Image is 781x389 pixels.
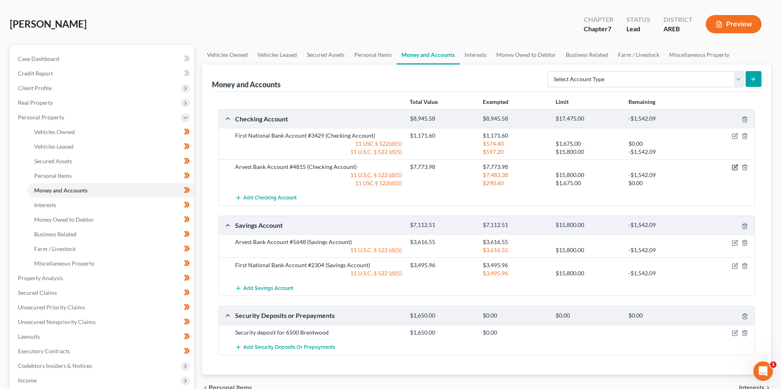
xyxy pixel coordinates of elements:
div: $7,483.38 [479,171,552,179]
div: $15,800.00 [552,269,624,277]
a: Secured Claims [11,285,194,300]
a: Executory Contracts [11,344,194,359]
a: Business Related [28,227,194,242]
button: Add Security Deposits or Prepayments [235,340,335,355]
div: $574.40 [479,140,552,148]
div: First National Bank Account #3429 (Checking Account) [231,132,406,140]
div: Arvest Bank Account #5648 (Savings Account) [231,238,406,246]
div: $0.00 [624,140,697,148]
div: $3,616.55 [406,238,479,246]
span: Miscellaneous Property [34,260,94,267]
div: 11 U.S.C. § 522 (d)(5) [231,246,406,254]
a: Miscellaneous Property [28,256,194,271]
div: Chapter [584,24,613,34]
a: Unsecured Priority Claims [11,300,194,315]
div: $1,650.00 [406,312,479,320]
div: $15,800.00 [552,221,624,229]
div: -$1,542.09 [624,269,697,277]
div: $7,773.98 [479,163,552,171]
span: Unsecured Priority Claims [18,304,85,311]
div: $3,616.55 [479,238,552,246]
a: Money and Accounts [28,183,194,198]
a: Money Owed to Debtor [491,45,561,65]
div: Security deposit for 6500 Brentwood [231,328,406,337]
div: $3,616.55 [479,246,552,254]
div: $0.00 [479,312,552,320]
div: Arvest Bank Account #4815 (Checking Account) [231,163,406,171]
div: $290.60 [479,179,552,187]
div: Checking Account [231,115,406,123]
div: $15,800.00 [552,171,624,179]
div: $8,945.58 [479,115,552,123]
a: Vehicles Leased [253,45,302,65]
a: Secured Assets [302,45,349,65]
a: Business Related [561,45,613,65]
div: $0.00 [624,179,697,187]
a: Lawsuits [11,329,194,344]
div: $15,800.00 [552,246,624,254]
strong: Exempted [483,98,508,105]
span: Add Checking Account [243,195,297,201]
a: Interests [460,45,491,65]
span: Money and Accounts [34,187,87,194]
span: Lawsuits [18,333,40,340]
div: $0.00 [479,328,552,337]
div: $17,475.00 [552,115,624,123]
span: Business Related [34,231,76,238]
span: Real Property [18,99,53,106]
strong: Total Value [410,98,438,105]
a: Money Owed to Debtor [28,212,194,227]
span: 1 [770,361,777,368]
span: Secured Claims [18,289,57,296]
span: Personal Property [18,114,64,121]
a: Case Dashboard [11,52,194,66]
span: Interests [34,201,56,208]
span: Property Analysis [18,274,63,281]
div: $7,773.98 [406,163,479,171]
button: Preview [706,15,761,33]
span: Income [18,377,37,384]
div: $7,112.51 [479,221,552,229]
a: Personal Items [349,45,397,65]
strong: Limit [556,98,569,105]
div: $3,495.96 [479,269,552,277]
span: Credit Report [18,70,53,77]
span: Add Savings Account [243,285,293,292]
span: Unsecured Nonpriority Claims [18,318,96,325]
span: Codebtors Insiders & Notices [18,362,92,369]
div: -$1,542.09 [624,221,697,229]
button: Add Checking Account [235,190,297,205]
div: $8,945.58 [406,115,479,123]
div: $3,495.96 [479,261,552,269]
div: $1,171.60 [406,132,479,140]
a: Secured Assets [28,154,194,169]
div: $1,675.00 [552,140,624,148]
a: Personal Items [28,169,194,183]
div: Chapter [584,15,613,24]
a: Money and Accounts [397,45,460,65]
span: 7 [608,25,611,32]
span: Money Owed to Debtor [34,216,94,223]
a: Farm / Livestock [28,242,194,256]
a: Property Analysis [11,271,194,285]
button: Add Savings Account [235,281,293,296]
div: District [663,15,693,24]
div: $7,112.51 [406,221,479,229]
a: Farm / Livestock [613,45,664,65]
div: First National Bank Account #2304 (Savings Account) [231,261,406,269]
div: 11 U.S.C. § 522 (d)(5) [231,269,406,277]
div: 11 U.S.C. § 522 (d)(5) [231,148,406,156]
span: [PERSON_NAME] [10,18,87,30]
div: $1,171.60 [479,132,552,140]
div: -$1,542.09 [624,246,697,254]
div: AREB [663,24,693,34]
div: -$1,542.09 [624,115,697,123]
div: Savings Account [231,221,406,229]
div: 11 USC § 522(d)(5) [231,140,406,148]
div: 11 USC § 522(d)(5) [231,179,406,187]
div: -$1,542.09 [624,171,697,179]
div: $597.20 [479,148,552,156]
span: Executory Contracts [18,348,70,354]
a: Interests [28,198,194,212]
a: Unsecured Nonpriority Claims [11,315,194,329]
